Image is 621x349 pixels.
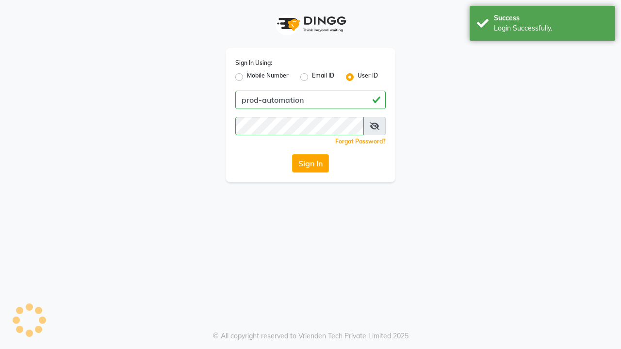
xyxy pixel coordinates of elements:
[235,91,386,109] input: Username
[358,71,378,83] label: User ID
[235,59,272,67] label: Sign In Using:
[494,23,608,33] div: Login Successfully.
[312,71,334,83] label: Email ID
[272,10,349,38] img: logo1.svg
[247,71,289,83] label: Mobile Number
[494,13,608,23] div: Success
[235,117,364,135] input: Username
[292,154,329,173] button: Sign In
[335,138,386,145] a: Forgot Password?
